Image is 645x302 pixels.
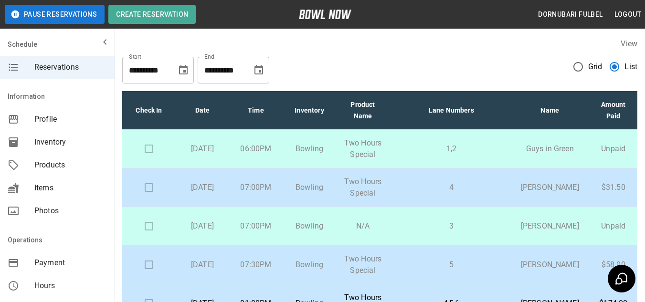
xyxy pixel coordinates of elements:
th: Amount Paid [587,91,640,130]
button: Choose date, selected date is Oct 8, 2025 [174,61,193,80]
p: 5 [397,259,506,271]
span: Reservations [34,62,107,73]
p: Two Hours Special [344,176,382,199]
p: [DATE] [183,143,222,155]
p: Unpaid [594,220,633,232]
p: [DATE] [183,259,222,271]
label: View [621,39,637,48]
th: Time [229,91,283,130]
p: [PERSON_NAME] [521,259,579,271]
p: $58.00 [594,259,633,271]
p: [DATE] [183,182,222,193]
p: 06:00PM [237,143,275,155]
span: Items [34,182,107,194]
span: Payment [34,257,107,269]
th: Check In [122,91,176,130]
th: Product Name [336,91,390,130]
p: 07:30PM [237,259,275,271]
span: Profile [34,114,107,125]
p: [PERSON_NAME] [521,220,579,232]
button: Choose date, selected date is Nov 8, 2025 [249,61,268,80]
p: [DATE] [183,220,222,232]
span: Photos [34,205,107,217]
th: Name [513,91,587,130]
p: [PERSON_NAME] [521,182,579,193]
span: Inventory [34,136,107,148]
button: Create Reservation [108,5,196,24]
p: Bowling [290,220,328,232]
p: Two Hours Special [344,253,382,276]
button: Dornubari Fulbel [534,6,606,23]
p: 3 [397,220,506,232]
p: N/A [344,220,382,232]
p: Bowling [290,259,328,271]
p: $31.50 [594,182,633,193]
span: Grid [588,61,603,73]
p: Bowling [290,143,328,155]
img: logo [299,10,351,19]
p: Guys in Green [521,143,579,155]
span: Products [34,159,107,171]
p: Unpaid [594,143,633,155]
span: Hours [34,280,107,292]
p: 1,2 [397,143,506,155]
p: Two Hours Special [344,137,382,160]
th: Inventory [283,91,336,130]
th: Date [176,91,229,130]
span: List [624,61,637,73]
th: Lane Numbers [390,91,513,130]
p: 4 [397,182,506,193]
button: Logout [611,6,645,23]
p: 07:00PM [237,182,275,193]
p: Bowling [290,182,328,193]
p: 07:00PM [237,220,275,232]
button: Pause Reservations [5,5,105,24]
